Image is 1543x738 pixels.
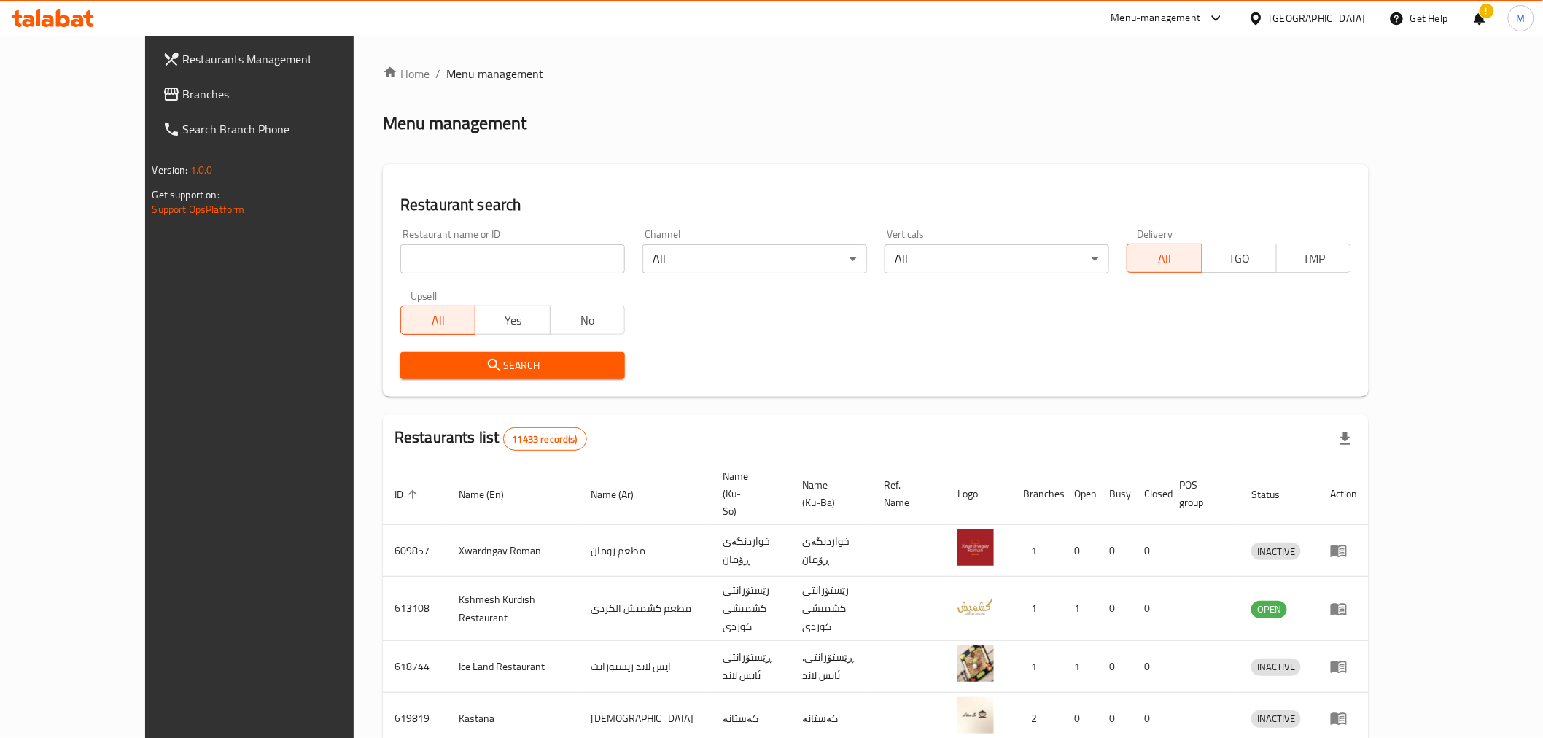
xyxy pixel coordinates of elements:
[395,427,587,451] h2: Restaurants list
[503,427,587,451] div: Total records count
[1251,710,1301,727] span: INACTIVE
[190,160,213,179] span: 1.0.0
[1517,10,1525,26] span: M
[447,525,579,577] td: Xwardngay Roman
[152,185,219,204] span: Get support on:
[1132,463,1167,525] th: Closed
[1202,244,1277,273] button: TGO
[183,85,391,103] span: Branches
[790,577,872,641] td: رێستۆرانتی کشمیشى كوردى
[1208,248,1271,269] span: TGO
[957,697,994,734] img: Kastana
[556,310,619,331] span: No
[400,194,1351,216] h2: Restaurant search
[1270,10,1366,26] div: [GEOGRAPHIC_DATA]
[1062,577,1097,641] td: 1
[957,645,994,682] img: Ice Land Restaurant
[1127,244,1202,273] button: All
[1097,641,1132,693] td: 0
[383,577,447,641] td: 613108
[957,588,994,624] img: Kshmesh Kurdish Restaurant
[579,577,711,641] td: مطعم كشميش الكردي
[504,432,586,446] span: 11433 record(s)
[1062,525,1097,577] td: 0
[1251,486,1299,503] span: Status
[383,65,430,82] a: Home
[1097,577,1132,641] td: 0
[579,641,711,693] td: ايس لاند ريستورانت
[723,467,773,520] span: Name (Ku-So)
[946,463,1011,525] th: Logo
[790,525,872,577] td: خواردنگەی ڕۆمان
[183,50,391,68] span: Restaurants Management
[1062,641,1097,693] td: 1
[446,65,543,82] span: Menu management
[579,525,711,577] td: مطعم رومان
[1111,9,1201,27] div: Menu-management
[1132,641,1167,693] td: 0
[1330,710,1357,727] div: Menu
[884,476,928,511] span: Ref. Name
[481,310,544,331] span: Yes
[802,476,855,511] span: Name (Ku-Ba)
[412,357,613,375] span: Search
[1011,577,1062,641] td: 1
[1251,659,1301,676] div: INACTIVE
[400,306,475,335] button: All
[1330,600,1357,618] div: Menu
[151,112,403,147] a: Search Branch Phone
[1011,641,1062,693] td: 1
[151,77,403,112] a: Branches
[1132,525,1167,577] td: 0
[383,112,526,135] h2: Menu management
[1330,658,1357,675] div: Menu
[1251,543,1301,560] span: INACTIVE
[642,244,867,273] div: All
[152,200,245,219] a: Support.OpsPlatform
[1132,577,1167,641] td: 0
[591,486,653,503] span: Name (Ar)
[1097,463,1132,525] th: Busy
[885,244,1109,273] div: All
[1137,229,1173,239] label: Delivery
[1062,463,1097,525] th: Open
[1251,710,1301,728] div: INACTIVE
[400,244,625,273] input: Search for restaurant name or ID..
[400,352,625,379] button: Search
[383,65,1369,82] nav: breadcrumb
[475,306,550,335] button: Yes
[447,641,579,693] td: Ice Land Restaurant
[711,525,790,577] td: خواردنگەی ڕۆمان
[152,160,188,179] span: Version:
[1276,244,1351,273] button: TMP
[447,577,579,641] td: Kshmesh Kurdish Restaurant
[957,529,994,566] img: Xwardngay Roman
[459,486,523,503] span: Name (En)
[711,641,790,693] td: ڕێستۆرانتی ئایس لاند
[435,65,440,82] li: /
[711,577,790,641] td: رێستۆرانتی کشمیشى كوردى
[1251,659,1301,675] span: INACTIVE
[395,486,422,503] span: ID
[1251,601,1287,618] span: OPEN
[1179,476,1222,511] span: POS group
[383,525,447,577] td: 609857
[1318,463,1369,525] th: Action
[407,310,470,331] span: All
[151,42,403,77] a: Restaurants Management
[411,291,438,301] label: Upsell
[1011,525,1062,577] td: 1
[1328,422,1363,457] div: Export file
[183,120,391,138] span: Search Branch Phone
[1330,542,1357,559] div: Menu
[1011,463,1062,525] th: Branches
[1283,248,1345,269] span: TMP
[1133,248,1196,269] span: All
[550,306,625,335] button: No
[1097,525,1132,577] td: 0
[790,641,872,693] td: .ڕێستۆرانتی ئایس لاند
[383,641,447,693] td: 618744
